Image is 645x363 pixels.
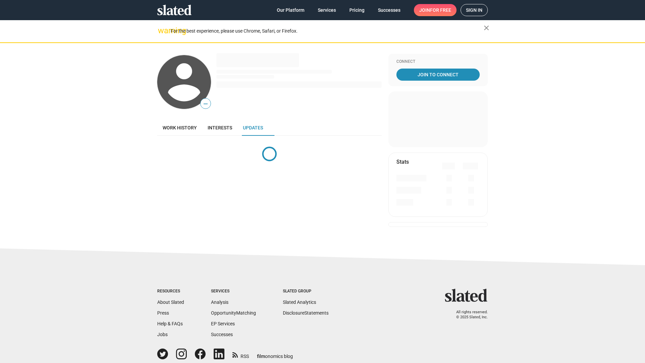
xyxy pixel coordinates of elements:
a: Press [157,310,169,316]
div: For the best experience, please use Chrome, Safari, or Firefox. [171,27,484,36]
mat-card-title: Stats [396,158,409,165]
mat-icon: close [482,24,490,32]
a: Pricing [344,4,370,16]
span: Interests [208,125,232,130]
span: for free [430,4,451,16]
a: Work history [157,120,202,136]
span: Our Platform [277,4,304,16]
a: Interests [202,120,238,136]
p: All rights reserved. © 2025 Slated, Inc. [449,310,488,320]
a: OpportunityMatching [211,310,256,316]
a: Services [312,4,341,16]
span: Services [318,4,336,16]
a: Analysis [211,299,228,305]
a: Join To Connect [396,69,480,81]
div: Services [211,289,256,294]
a: Joinfor free [414,4,457,16]
a: Help & FAQs [157,321,183,326]
a: Our Platform [271,4,310,16]
span: Sign in [466,4,482,16]
span: Updates [243,125,263,130]
span: Join To Connect [398,69,478,81]
span: Work history [163,125,197,130]
a: Updates [238,120,268,136]
a: DisclosureStatements [283,310,329,316]
div: Resources [157,289,184,294]
a: Successes [211,332,233,337]
a: Jobs [157,332,168,337]
mat-icon: warning [158,27,166,35]
a: EP Services [211,321,235,326]
span: Join [419,4,451,16]
a: filmonomics blog [257,348,293,360]
span: Pricing [349,4,364,16]
a: About Slated [157,299,184,305]
a: Sign in [461,4,488,16]
a: RSS [232,349,249,360]
span: — [201,99,211,108]
a: Slated Analytics [283,299,316,305]
span: Successes [378,4,400,16]
div: Slated Group [283,289,329,294]
a: Successes [373,4,406,16]
div: Connect [396,59,480,65]
span: film [257,354,265,359]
